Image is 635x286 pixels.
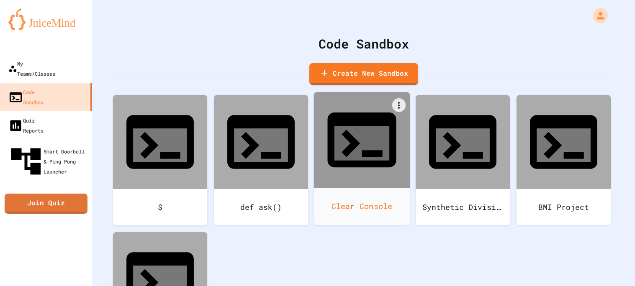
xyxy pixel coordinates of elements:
[214,95,308,225] a: def ask()
[8,8,84,30] img: logo-orange.svg
[5,194,87,214] a: Join Quiz
[8,144,89,179] div: Smart Doorbell & Ping Pong Launcher
[214,189,308,225] div: def ask()
[8,115,44,135] div: Quiz Reports
[113,34,614,53] div: Code Sandbox
[517,189,611,225] div: BMI Project
[314,188,410,225] div: Clear Console
[8,59,55,79] div: My Teams/Classes
[8,87,44,107] div: Code Sandbox
[416,95,510,225] a: Synthetic Division, because of course
[416,189,510,225] div: Synthetic Division, because of course
[314,92,410,225] a: Clear Console
[309,63,418,85] a: Create New Sandbox
[584,6,610,25] div: My Account
[517,95,611,225] a: BMI Project
[113,95,207,225] a: $
[113,189,207,225] div: $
